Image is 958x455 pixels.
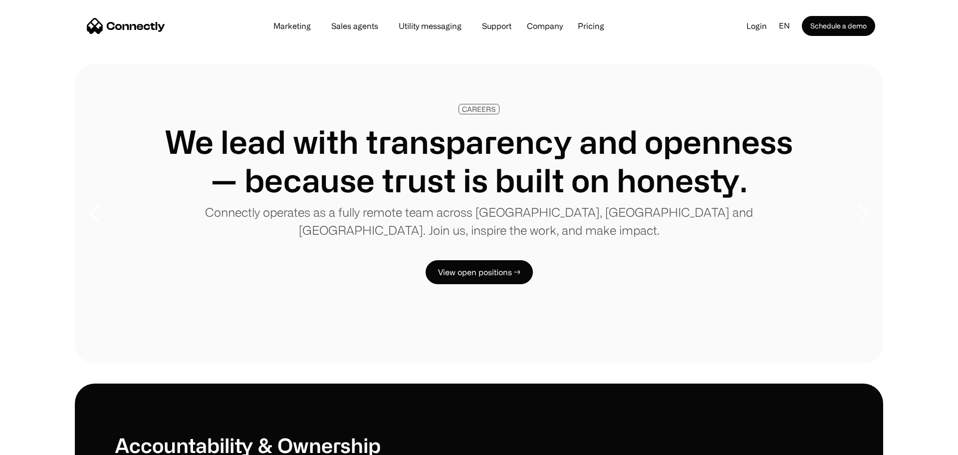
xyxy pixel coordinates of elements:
a: View open positions → [426,260,533,284]
div: CAREERS [462,105,496,113]
a: Schedule a demo [802,16,875,36]
a: Sales agents [323,22,386,30]
a: Marketing [265,22,319,30]
a: Login [738,18,775,33]
a: Utility messaging [391,22,470,30]
p: Connectly operates as a fully remote team across [GEOGRAPHIC_DATA], [GEOGRAPHIC_DATA] and [GEOGRA... [155,203,803,239]
div: Company [527,19,563,33]
a: Pricing [570,22,612,30]
div: en [779,18,790,33]
a: Support [474,22,519,30]
h1: We lead with transparency and openness — because trust is built on honesty. [155,122,803,199]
